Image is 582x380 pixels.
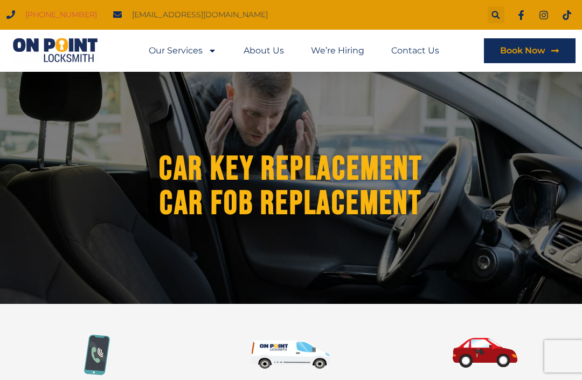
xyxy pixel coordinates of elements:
span: [EMAIL_ADDRESS][DOMAIN_NAME] [129,8,268,22]
a: About Us [244,38,284,63]
a: [PHONE_NUMBER] [25,8,97,22]
span: Book Now [500,46,545,55]
a: Book Now [484,38,576,63]
a: Our Services [149,38,217,63]
img: Call for Emergency Locksmith Services Help in Coquitlam Tri-cities [77,335,117,375]
a: We’re Hiring [311,38,364,63]
a: Contact Us [391,38,439,63]
nav: Menu [149,38,439,63]
div: Search [488,6,504,23]
h1: Car Key Replacement Car Fob Replacement [11,152,571,221]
